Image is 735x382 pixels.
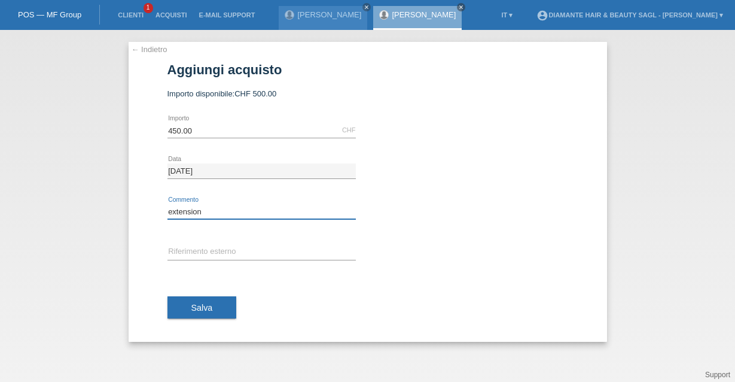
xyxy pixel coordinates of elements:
div: Importo disponibile: [167,89,568,98]
a: E-mail Support [193,11,261,19]
a: Clienti [112,11,150,19]
i: close [458,4,464,10]
i: account_circle [536,10,548,22]
a: [PERSON_NAME] [392,10,456,19]
a: [PERSON_NAME] [297,10,361,19]
a: close [457,3,465,11]
i: close [364,4,370,10]
a: IT ▾ [496,11,519,19]
a: close [362,3,371,11]
a: POS — MF Group [18,10,81,19]
a: Support [705,371,730,379]
span: 1 [144,3,153,13]
h1: Aggiungi acquisto [167,62,568,77]
a: Acquisti [150,11,193,19]
a: ← Indietro [132,45,167,54]
button: Salva [167,296,237,319]
span: Salva [191,303,213,313]
div: CHF [342,126,356,134]
a: account_circleDIAMANTE HAIR & BEAUTY SAGL - [PERSON_NAME] ▾ [530,11,729,19]
span: CHF 500.00 [234,89,276,98]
